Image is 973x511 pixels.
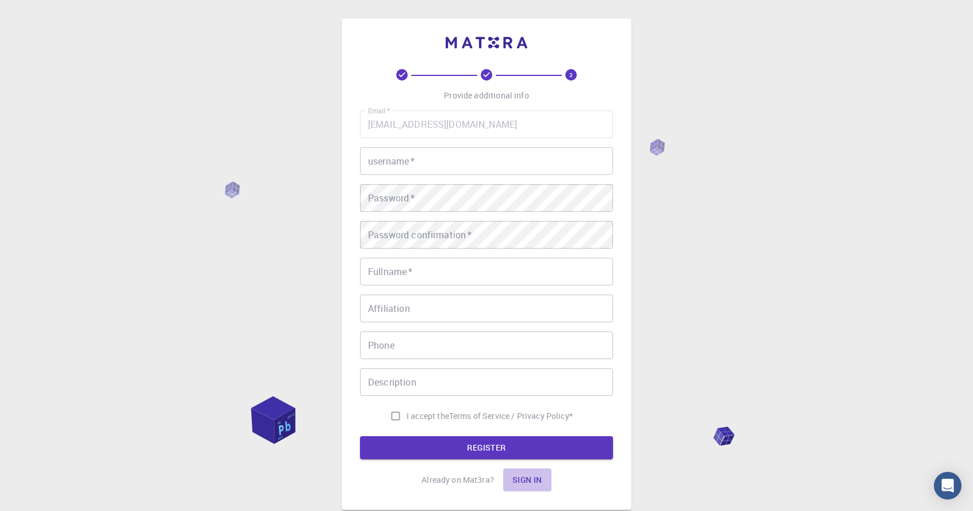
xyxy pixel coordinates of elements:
[503,468,551,491] button: Sign in
[449,410,573,422] p: Terms of Service / Privacy Policy *
[368,106,390,116] label: Email
[422,474,494,486] p: Already on Mat3ra?
[407,410,449,422] span: I accept the
[444,90,528,101] p: Provide additional info
[569,71,573,79] text: 3
[449,410,573,422] a: Terms of Service / Privacy Policy*
[934,472,961,499] div: Open Intercom Messenger
[360,436,613,459] button: REGISTER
